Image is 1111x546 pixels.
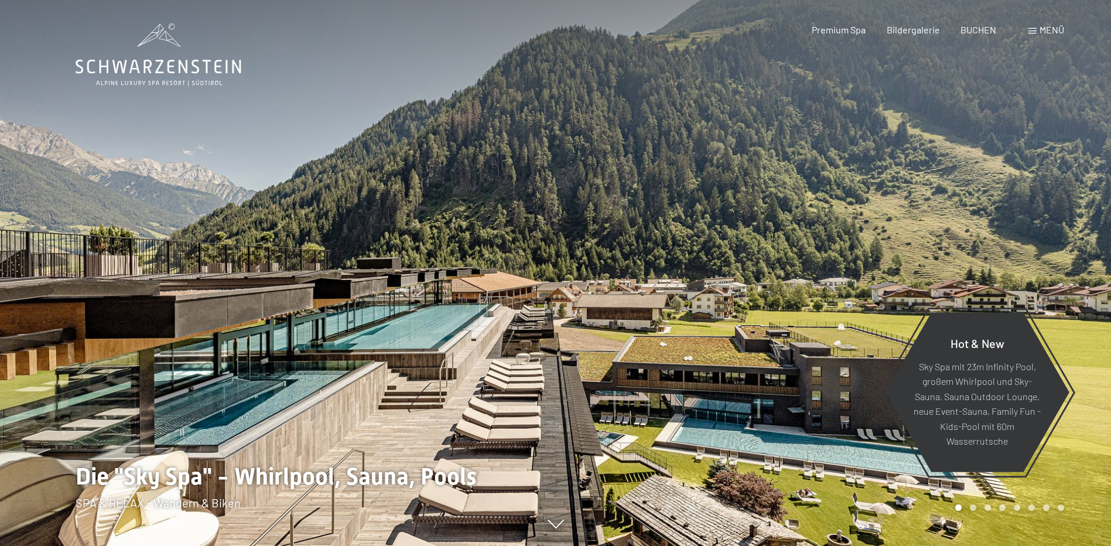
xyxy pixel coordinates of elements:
div: Carousel Page 2 [970,504,976,511]
p: Sky Spa mit 23m Infinity Pool, großem Whirlpool und Sky-Sauna, Sauna Outdoor Lounge, neue Event-S... [914,359,1041,449]
span: Hot & New [951,336,1004,350]
div: Carousel Page 7 [1043,504,1050,511]
div: Carousel Page 5 [1014,504,1020,511]
div: Carousel Page 4 [999,504,1006,511]
div: Carousel Page 6 [1028,504,1035,511]
span: Menü [1040,24,1064,35]
div: Carousel Page 8 [1058,504,1064,511]
a: Bildergalerie [887,24,940,35]
a: Hot & New Sky Spa mit 23m Infinity Pool, großem Whirlpool und Sky-Sauna, Sauna Outdoor Lounge, ne... [884,312,1070,473]
div: Carousel Page 3 [984,504,991,511]
a: Premium Spa [812,24,866,35]
a: BUCHEN [960,24,996,35]
div: Carousel Pagination [951,504,1064,511]
div: Carousel Page 1 (Current Slide) [955,504,962,511]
